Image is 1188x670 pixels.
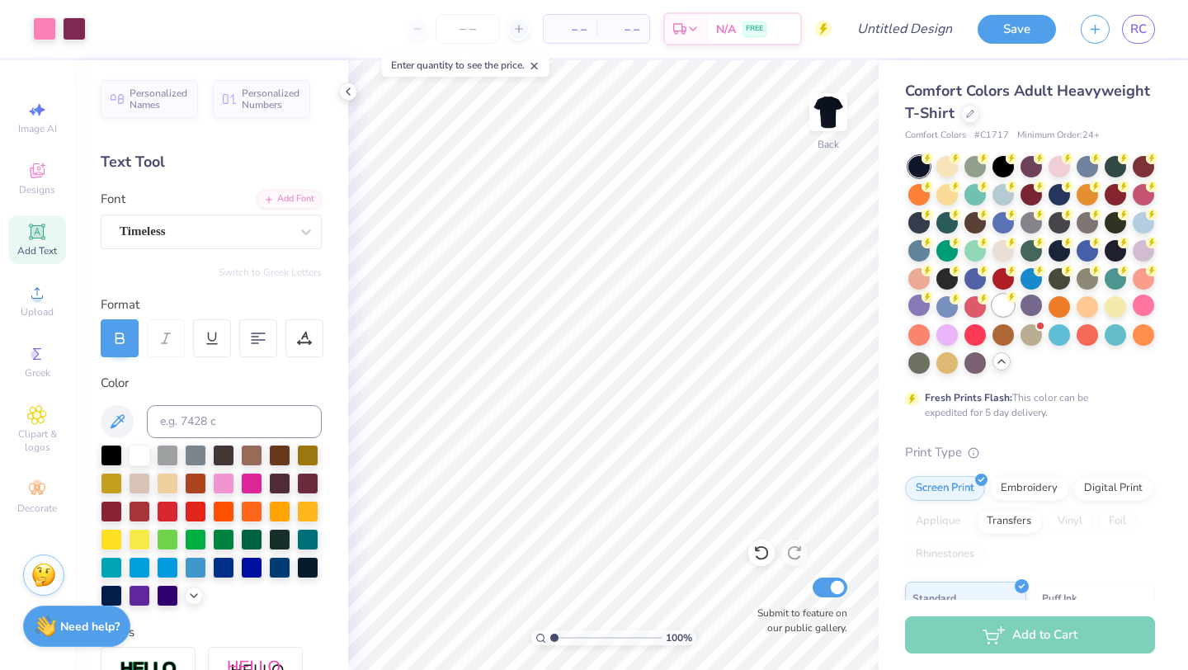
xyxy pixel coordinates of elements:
span: Image AI [18,122,57,135]
div: Vinyl [1047,509,1093,534]
div: Applique [905,509,971,534]
div: Screen Print [905,476,985,501]
span: Standard [912,589,956,606]
div: Styles [101,623,322,642]
span: Greek [25,366,50,380]
span: Puff Ink [1042,589,1077,606]
span: Comfort Colors [905,129,966,143]
div: Embroidery [990,476,1068,501]
span: Personalized Numbers [242,87,300,111]
label: Submit to feature on our public gallery. [748,606,847,635]
span: – – [606,21,639,38]
div: Enter quantity to see the price. [382,54,549,77]
div: Back [818,137,839,152]
span: 100 % [666,630,692,645]
input: Untitled Design [844,12,965,45]
div: Format [101,295,323,314]
span: Designs [19,183,55,196]
span: N/A [716,21,736,38]
span: # C1717 [974,129,1009,143]
span: Add Text [17,244,57,257]
div: Transfers [976,509,1042,534]
span: FREE [746,23,763,35]
span: Decorate [17,502,57,515]
div: Color [101,374,322,393]
span: Comfort Colors Adult Heavyweight T-Shirt [905,81,1150,123]
input: – – [436,14,500,44]
strong: Need help? [60,619,120,635]
button: Save [978,15,1056,44]
span: – – [554,21,587,38]
span: Personalized Names [130,87,188,111]
img: Back [812,96,845,129]
span: RC [1130,20,1147,39]
button: Switch to Greek Letters [219,266,322,279]
div: Add Font [257,190,322,209]
div: Text Tool [101,151,322,173]
div: Rhinestones [905,542,985,567]
label: Font [101,190,125,209]
div: Foil [1098,509,1137,534]
strong: Fresh Prints Flash: [925,391,1012,404]
span: Minimum Order: 24 + [1017,129,1100,143]
div: Digital Print [1073,476,1153,501]
a: RC [1122,15,1155,44]
input: e.g. 7428 c [147,405,322,438]
div: Print Type [905,443,1155,462]
div: This color can be expedited for 5 day delivery. [925,390,1128,420]
span: Upload [21,305,54,318]
span: Clipart & logos [8,427,66,454]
